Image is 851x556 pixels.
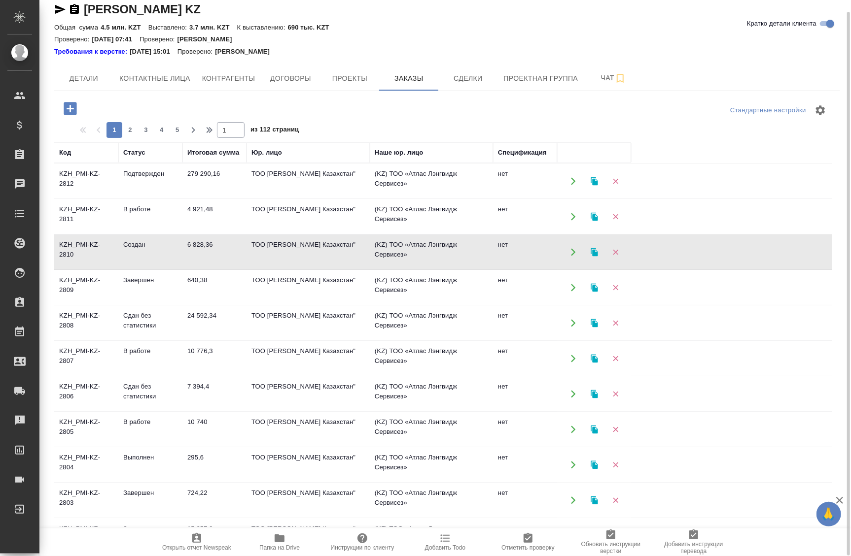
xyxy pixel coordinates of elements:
td: (KZ) ТОО «Атлас Лэнгвидж Сервисез» [370,199,493,234]
td: (KZ) ТОО «Атлас Лэнгвидж Сервисез» [370,235,493,269]
td: 640,38 [182,270,247,305]
p: [PERSON_NAME] [215,47,277,57]
td: (KZ) ТОО «Атлас Лэнгвидж Сервисез» [370,483,493,518]
td: (KZ) ТОО «Атлас Лэнгвидж Сервисез» [370,412,493,447]
button: Скопировать ссылку [69,3,80,15]
td: Выполнен [118,448,182,482]
button: Удалить [605,490,626,510]
td: ТОО [PERSON_NAME] Казахстан" [247,377,370,411]
button: Добавить Todo [404,528,487,556]
td: KZH_PMI-KZ-2804 [54,448,118,482]
td: (KZ) ТОО «Атлас Лэнгвидж Сервисез» [370,306,493,340]
td: ТОО [PERSON_NAME] Казахстан" [247,306,370,340]
button: Клонировать [584,490,604,510]
p: Общая сумма [54,24,101,31]
button: Удалить [605,313,626,333]
td: KZH_PMI-KZ-2807 [54,341,118,376]
td: 4 921,48 [182,199,247,234]
button: Добавить проект [57,98,84,119]
button: Открыть [563,171,583,191]
td: 724,22 [182,483,247,518]
td: 24 592,34 [182,306,247,340]
button: Удалить [605,277,626,297]
button: Удалить [605,384,626,404]
td: ТОО [PERSON_NAME] Казахстан" [247,341,370,376]
td: В работе [118,341,182,376]
span: Добавить инструкции перевода [658,541,729,555]
td: ТОО [PERSON_NAME] Казахстан" [247,483,370,518]
a: Требования к верстке: [54,47,130,57]
span: Настроить таблицу [809,98,832,122]
p: [DATE] 07:41 [92,35,140,43]
td: ТОО [PERSON_NAME] Казахстан" [247,448,370,482]
td: 15 257,9 [182,519,247,553]
span: Инструкции по клиенту [331,544,394,551]
td: KZH_PMI-KZ-2810 [54,235,118,269]
p: Проверено: [54,35,92,43]
button: Инструкции по клиенту [321,528,404,556]
button: Открыть [563,242,583,262]
svg: Подписаться [614,72,626,84]
span: Добавить Todo [425,544,465,551]
td: нет [493,377,557,411]
div: Нажми, чтобы открыть папку с инструкцией [54,47,130,57]
td: (KZ) ТОО «Атлас Лэнгвидж Сервисез» [370,519,493,553]
td: Сдан без статистики [118,377,182,411]
td: KZH_PMI-KZ-2808 [54,306,118,340]
td: ТОО [PERSON_NAME] Казахстан" [247,412,370,447]
p: [PERSON_NAME] [177,35,240,43]
span: 🙏 [820,504,837,524]
div: Спецификация [498,148,547,158]
td: нет [493,519,557,553]
button: 4 [154,122,170,138]
td: Подтвержден [118,164,182,198]
p: 690 тыс. KZT [288,24,337,31]
td: В работе [118,412,182,447]
button: Папка на Drive [238,528,321,556]
span: Контрагенты [202,72,255,85]
p: [DATE] 15:01 [130,47,177,57]
button: Открыть [563,313,583,333]
td: нет [493,448,557,482]
button: Клонировать [584,206,604,227]
p: К выставлению: [237,24,288,31]
td: нет [493,306,557,340]
button: Клонировать [584,313,604,333]
button: Открыть [563,525,583,546]
td: Завершен [118,270,182,305]
button: Клонировать [584,171,604,191]
span: Обновить инструкции верстки [575,541,646,555]
span: Контактные лица [119,72,190,85]
td: нет [493,270,557,305]
div: Юр. лицо [251,148,282,158]
span: Чат [590,72,637,84]
div: Итоговая сумма [187,148,239,158]
button: Удалить [605,455,626,475]
span: 2 [122,125,138,135]
button: Клонировать [584,277,604,297]
button: Удалить [605,525,626,546]
td: нет [493,164,557,198]
button: Открыть [563,455,583,475]
td: Завершен [118,519,182,553]
td: нет [493,483,557,518]
span: 4 [154,125,170,135]
td: (KZ) ТОО «Атлас Лэнгвидж Сервисез» [370,448,493,482]
td: 10 776,3 [182,341,247,376]
td: (KZ) ТОО «Атлас Лэнгвидж Сервисез» [370,377,493,411]
td: KZH_PMI-KZ-2802 [54,519,118,553]
button: 3 [138,122,154,138]
span: Кратко детали клиента [747,19,816,29]
div: Код [59,148,71,158]
td: KZH_PMI-KZ-2803 [54,483,118,518]
button: Скопировать ссылку для ЯМессенджера [54,3,66,15]
button: Открыть отчет Newspeak [155,528,238,556]
div: Наше юр. лицо [375,148,424,158]
button: Добавить инструкции перевода [652,528,735,556]
p: 4.5 млн. KZT [101,24,148,31]
button: 🙏 [816,502,841,526]
td: нет [493,412,557,447]
span: Открыть отчет Newspeak [162,544,231,551]
td: нет [493,341,557,376]
button: 2 [122,122,138,138]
